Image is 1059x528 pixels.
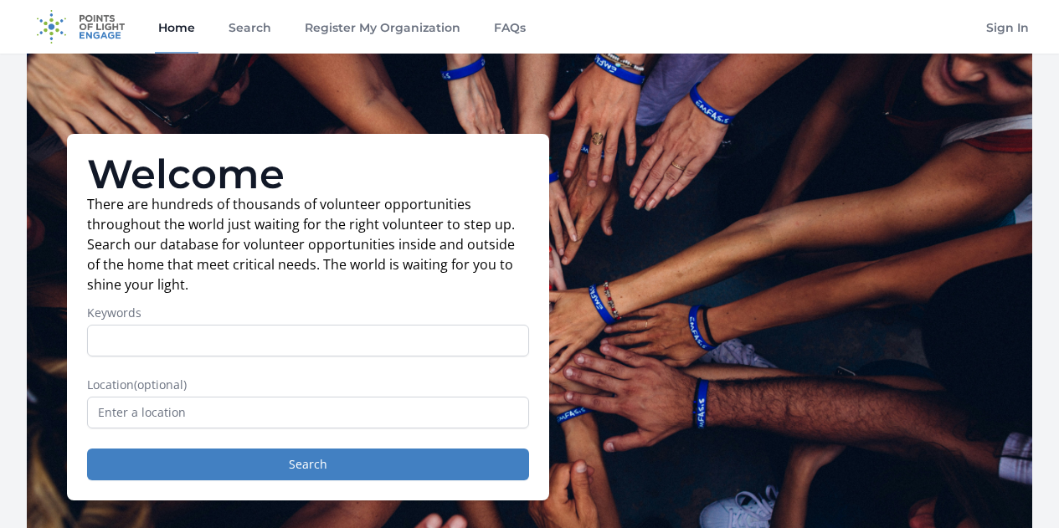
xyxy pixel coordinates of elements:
p: There are hundreds of thousands of volunteer opportunities throughout the world just waiting for ... [87,194,529,295]
label: Location [87,377,529,393]
h1: Welcome [87,154,529,194]
label: Keywords [87,305,529,321]
span: (optional) [134,377,187,392]
button: Search [87,449,529,480]
input: Enter a location [87,397,529,428]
